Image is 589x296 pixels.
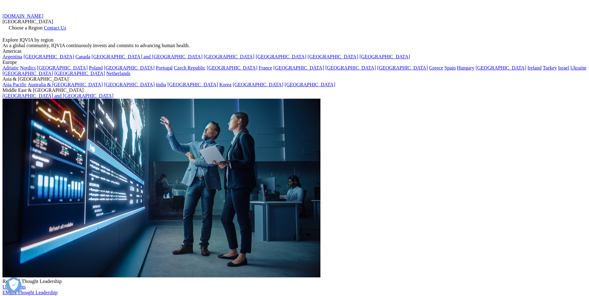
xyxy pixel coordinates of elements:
a: France [259,65,272,70]
a: Israel [558,65,569,70]
a: [GEOGRAPHIC_DATA] [207,65,257,70]
a: [GEOGRAPHIC_DATA] [325,65,376,70]
div: Americas [2,48,587,54]
a: [GEOGRAPHIC_DATA] [256,54,306,59]
a: [GEOGRAPHIC_DATA] [360,54,410,59]
a: Netherlands [106,71,130,76]
a: [GEOGRAPHIC_DATA] [204,54,254,59]
a: [GEOGRAPHIC_DATA] [377,65,428,70]
a: Czech Republic [174,65,206,70]
a: Contact Us [44,25,66,30]
a: [GEOGRAPHIC_DATA] [167,82,218,87]
a: [GEOGRAPHIC_DATA] [274,65,324,70]
a: Ireland [528,65,541,70]
a: Argentina [2,54,22,59]
a: [GEOGRAPHIC_DATA] [54,71,105,76]
a: [GEOGRAPHIC_DATA] [104,65,155,70]
a: Asia Pacific [2,82,27,87]
div: As a global community, IQVIA continuously invests and commits to advancing human health. [2,43,587,48]
a: Nordics [20,65,36,70]
div: Middle East & [GEOGRAPHIC_DATA] [2,87,587,93]
a: [DOMAIN_NAME] [2,13,43,19]
a: Poland [89,65,102,70]
a: Korea [219,82,231,87]
span: Choose a Region [9,25,43,30]
a: [GEOGRAPHIC_DATA] [24,54,74,59]
a: Hungary [457,65,474,70]
a: [GEOGRAPHIC_DATA] [37,65,88,70]
a: [GEOGRAPHIC_DATA] and [GEOGRAPHIC_DATA] [92,54,202,59]
a: EMEA Thought Leadership [2,290,57,295]
a: Adriatic [2,65,19,70]
a: Portugal [156,65,173,70]
a: Turkey [543,65,557,70]
a: Greece [429,65,443,70]
div: Explore IQVIA by region [2,37,587,43]
a: Ukraine [570,65,587,70]
button: 優先設定センターを開く [6,277,21,293]
a: Spain [444,65,455,70]
div: Europe [2,60,587,65]
div: Asia & [GEOGRAPHIC_DATA] [2,76,587,82]
a: [GEOGRAPHIC_DATA] [2,71,53,76]
div: [GEOGRAPHIC_DATA] [2,19,587,25]
a: Australia & [GEOGRAPHIC_DATA] [28,82,103,87]
a: [GEOGRAPHIC_DATA] and [GEOGRAPHIC_DATA] [2,93,113,98]
a: [GEOGRAPHIC_DATA] [285,82,335,87]
div: Regional Thought Leadership [2,279,587,284]
a: Canada [75,54,90,59]
a: [GEOGRAPHIC_DATA] [308,54,358,59]
a: [GEOGRAPHIC_DATA] [104,82,155,87]
a: US Insights [2,284,26,289]
a: [GEOGRAPHIC_DATA] [233,82,283,87]
a: [GEOGRAPHIC_DATA] [476,65,526,70]
img: 2093_analyzing-data-using-big-screen-display-and-laptop.png [2,99,320,277]
a: India [156,82,166,87]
